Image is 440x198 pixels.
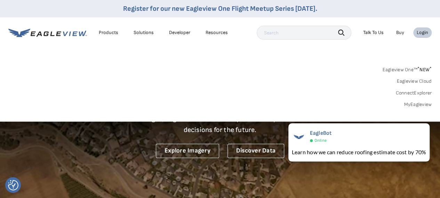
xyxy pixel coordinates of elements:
a: Explore Imagery [156,144,219,158]
button: Consent Preferences [8,180,18,190]
div: Solutions [134,30,154,36]
div: Talk To Us [363,30,384,36]
img: Revisit consent button [8,180,18,190]
span: EagleBot [310,130,332,137]
div: Learn how we can reduce roofing estimate cost by 70% [292,148,426,156]
div: Resources [206,30,228,36]
a: Discover Data [227,144,284,158]
img: EagleBot [292,130,306,144]
div: Login [417,30,428,36]
a: Eagleview One™*NEW* [382,65,432,73]
a: MyEagleview [404,101,432,108]
a: Register for our new Eagleview One Flight Meetup Series [DATE]. [123,5,317,13]
input: Search [257,26,351,40]
a: ConnectExplorer [395,90,432,96]
span: Online [314,138,327,143]
div: Products [99,30,118,36]
span: NEW [417,67,432,73]
a: Buy [396,30,404,36]
a: Developer [169,30,190,36]
a: Eagleview Cloud [397,78,432,84]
